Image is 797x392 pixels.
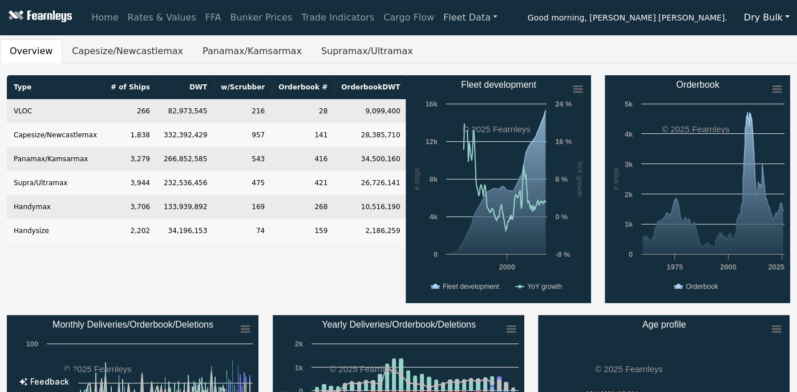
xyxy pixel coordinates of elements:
td: 332,392,429 [157,123,214,147]
a: Trade Indicators [297,6,379,29]
text: 2000 [499,263,515,271]
th: w/Scrubber [214,75,272,99]
button: Panamax/Kamsarmax [193,39,311,63]
td: 133,939,892 [157,195,214,219]
td: 141 [272,123,334,147]
td: 159 [272,219,334,243]
text: © 2025 Fearnleys [662,124,730,134]
a: Bunker Prices [225,6,297,29]
text: -8 % [555,250,571,259]
td: 1,838 [104,123,157,147]
td: Supra/Ultramax [7,171,104,195]
td: 28 [272,99,334,123]
text: 0 % [555,213,568,221]
td: 3,279 [104,147,157,171]
text: # ships [612,168,620,191]
text: 5k [625,100,633,108]
td: 3,706 [104,195,157,219]
text: 12k [425,137,438,146]
td: 216 [214,99,272,123]
a: Home [87,6,123,29]
text: © 2025 Fearnleys [463,124,531,134]
text: 3k [625,160,633,169]
button: Dry Bulk [737,7,797,28]
text: YoY growth [576,161,584,198]
td: 34,196,153 [157,219,214,243]
td: 3,944 [104,171,157,195]
a: FFA [201,6,226,29]
td: 543 [214,147,272,171]
text: 1k [625,220,633,228]
a: Fleet Data [439,6,502,29]
svg: Fleet development [406,75,591,303]
text: 4k [625,130,633,138]
text: YoY growth [527,283,562,291]
td: Panamax/Kamsarmax [7,147,104,171]
td: 475 [214,171,272,195]
td: 2,186,259 [334,219,407,243]
text: 24 % [555,100,572,108]
text: 2025 [768,263,784,271]
img: Fearnleys Logo [6,10,72,24]
text: 2k [625,190,633,199]
span: Good morning, [PERSON_NAME] [PERSON_NAME]. [528,9,727,28]
td: 957 [214,123,272,147]
td: 416 [272,147,334,171]
text: 0 [629,250,633,259]
text: Orderbook [676,80,720,89]
td: 34,500,160 [334,147,407,171]
text: Monthly Deliveries/Orderbook/Deletions [52,320,213,329]
a: Cargo Flow [379,6,439,29]
th: DWT [157,75,214,99]
text: Age profile [642,320,686,329]
td: 169 [214,195,272,219]
text: 2k [294,340,303,348]
text: Fleet development [461,80,536,89]
td: 82,973,545 [157,99,214,123]
text: Orderbook [686,283,719,291]
td: 2,202 [104,219,157,243]
td: 28,385,710 [334,123,407,147]
button: Supramax/Ultramax [311,39,423,63]
text: Fleet development [443,283,499,291]
td: 9,099,400 [334,99,407,123]
td: 421 [272,171,334,195]
td: 74 [214,219,272,243]
td: Handymax [7,195,104,219]
text: 16 % [555,137,572,146]
text: 4k [429,213,438,221]
text: © 2025 Fearnleys [595,364,663,374]
button: Capesize/Newcastlemax [62,39,193,63]
text: 8k [429,175,438,183]
text: 1975 [666,263,682,271]
text: 100 [26,340,38,348]
a: Rates & Values [123,6,201,29]
text: © 2025 Fearnleys [330,364,398,374]
th: Orderbook DWT [334,75,407,99]
svg: Orderbook [605,75,790,303]
text: 0 [433,250,437,259]
th: Orderbook # [272,75,334,99]
td: VLOC [7,99,104,123]
text: 1k [294,364,303,372]
td: Handysize [7,219,104,243]
td: 266,852,585 [157,147,214,171]
text: 16k [425,100,438,108]
td: 26,726,141 [334,171,407,195]
th: Type [7,75,104,99]
td: 268 [272,195,334,219]
text: # ships [412,168,420,191]
td: Capesize/Newcastlemax [7,123,104,147]
text: 8 % [555,175,568,183]
td: 232,536,456 [157,171,214,195]
text: 2000 [720,263,736,271]
td: 10,516,190 [334,195,407,219]
text: © 2025 Fearnleys [64,364,132,374]
th: # of Ships [104,75,157,99]
text: Yearly Deliveries/Orderbook/Deletions [322,320,476,329]
td: 266 [104,99,157,123]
